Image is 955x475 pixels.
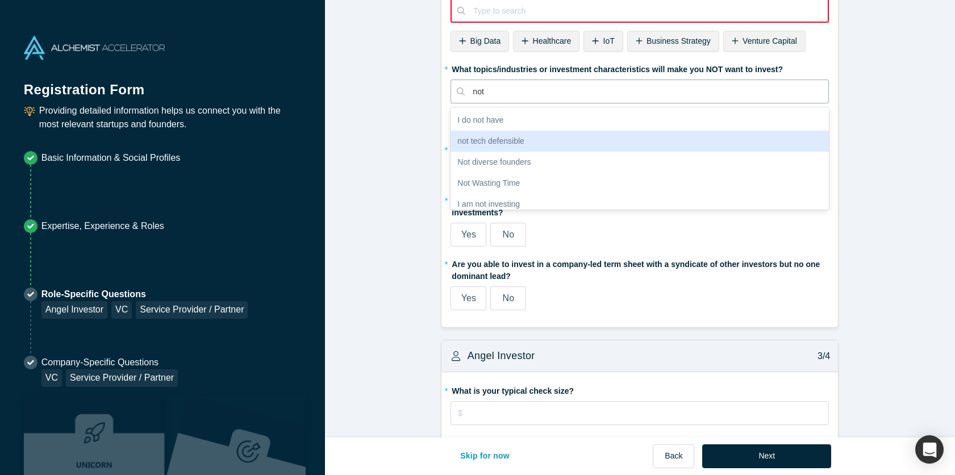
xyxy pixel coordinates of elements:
[646,433,829,449] label: Max check size
[451,194,829,215] div: I am not investing
[603,36,615,45] span: IoT
[647,36,711,45] span: Business Strategy
[468,348,535,364] h3: Angel Investor
[66,369,178,387] div: Service Provider / Partner
[24,68,301,100] h1: Registration Form
[627,31,719,52] div: Business Strategy
[533,36,572,45] span: Healthcare
[24,36,165,60] img: Alchemist Accelerator Logo
[39,104,301,131] p: Providing detailed information helps us connect you with the most relevant startups and founders.
[743,36,797,45] span: Venture Capital
[451,381,829,397] label: What is your typical check size?
[41,356,178,369] p: Company-Specific Questions
[451,31,509,52] div: Big Data
[41,301,107,319] div: Angel Investor
[41,151,181,165] p: Basic Information & Social Profiles
[451,401,829,425] input: $
[451,110,829,131] div: I do not have
[503,293,514,303] span: No
[702,444,831,468] button: Next
[111,301,132,319] div: VC
[451,152,829,173] div: Not diverse founders
[448,444,522,468] button: Skip for now
[461,293,476,303] span: Yes
[41,369,62,387] div: VC
[723,31,806,52] div: Venture Capital
[451,255,829,282] label: Are you able to invest in a company-led term sheet with a syndicate of other investors but no one...
[136,301,248,319] div: Service Provider / Partner
[451,433,633,449] label: Min check size
[41,219,164,233] p: Expertise, Experience & Roles
[451,173,829,194] div: Not Wasting Time
[503,230,514,239] span: No
[451,131,829,152] div: not tech defensible
[41,287,248,301] p: Role-Specific Questions
[470,36,501,45] span: Big Data
[513,31,579,52] div: Healthcare
[461,230,476,239] span: Yes
[653,444,694,468] button: Back
[812,349,831,363] p: 3/4
[583,31,623,52] div: IoT
[451,60,829,76] label: What topics/industries or investment characteristics will make you NOT want to invest?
